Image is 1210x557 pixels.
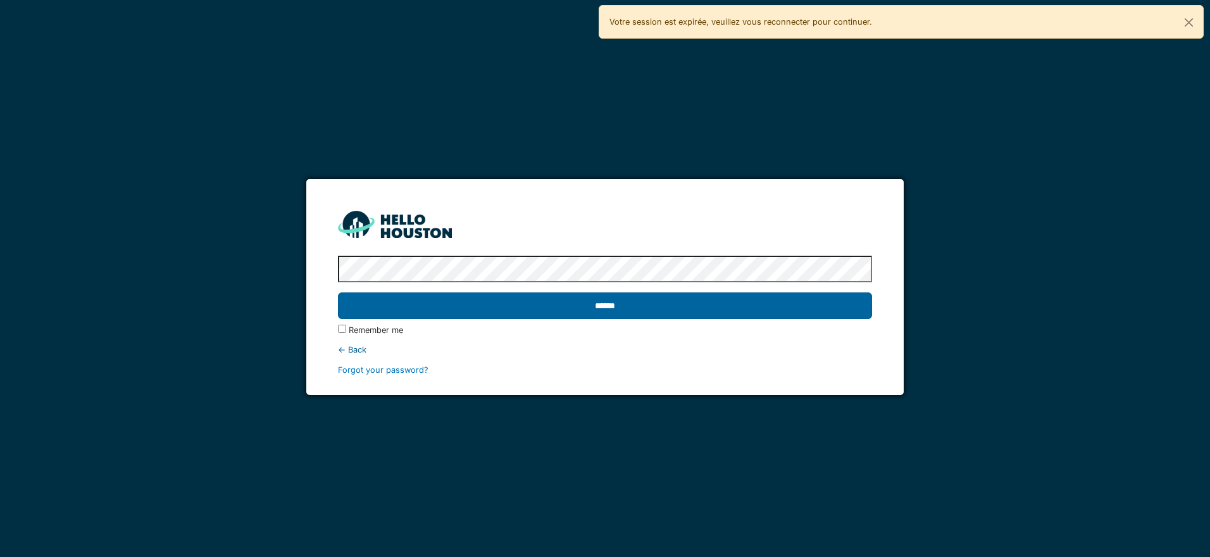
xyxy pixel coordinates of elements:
[338,365,428,375] a: Forgot your password?
[349,324,403,336] label: Remember me
[338,344,871,356] div: ← Back
[338,211,452,238] img: HH_line-BYnF2_Hg.png
[599,5,1204,39] div: Votre session est expirée, veuillez vous reconnecter pour continuer.
[1175,6,1203,39] button: Close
